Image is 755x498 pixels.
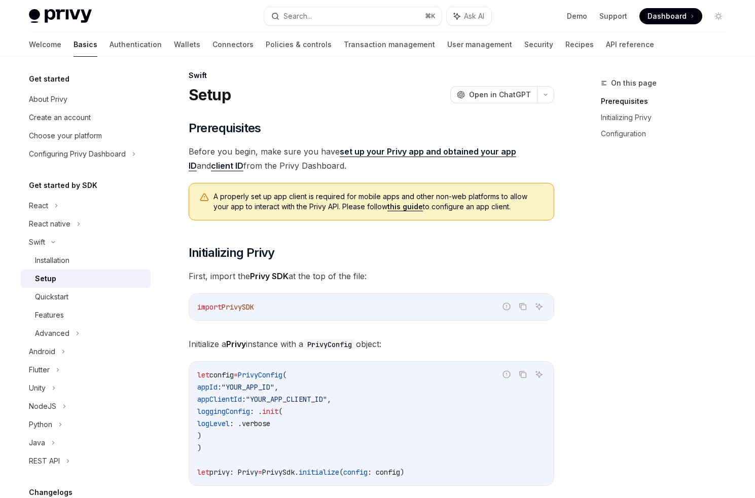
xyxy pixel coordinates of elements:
[21,90,151,108] a: About Privy
[344,32,435,57] a: Transaction management
[299,468,339,477] span: initialize
[601,93,735,109] a: Prerequisites
[447,7,491,25] button: Ask AI
[601,126,735,142] a: Configuration
[226,339,246,349] strong: Privy
[189,146,516,171] a: set up your Privy app and obtained your app ID
[35,291,68,303] div: Quickstart
[387,202,423,211] a: this guide
[21,288,151,306] a: Quickstart
[29,236,45,248] div: Swift
[464,11,484,21] span: Ask AI
[238,370,282,379] span: PrivyConfig
[189,245,275,261] span: Initializing Privy
[29,418,52,431] div: Python
[500,300,513,313] button: Report incorrect code
[29,93,67,105] div: About Privy
[283,10,312,22] div: Search...
[29,218,70,230] div: React native
[567,11,587,21] a: Demo
[278,407,282,416] span: (
[274,382,278,392] span: ,
[29,111,91,124] div: Create an account
[197,468,209,477] span: let
[469,90,531,100] span: Open in ChatGPT
[29,179,97,191] h5: Get started by SDK
[250,407,262,416] span: : .
[264,7,442,25] button: Search...⌘K
[212,32,254,57] a: Connectors
[197,382,218,392] span: appId
[74,32,97,57] a: Basics
[303,339,356,350] code: PrivyConfig
[599,11,627,21] a: Support
[189,120,261,136] span: Prerequisites
[21,251,151,270] a: Installation
[21,108,151,127] a: Create an account
[339,468,343,477] span: (
[189,144,554,173] span: Before you begin, make sure you have and from the Privy Dashboard.
[532,368,546,381] button: Ask AI
[246,395,327,404] span: "YOUR_APP_CLIENT_ID"
[524,32,553,57] a: Security
[211,161,243,171] a: client ID
[242,419,270,428] span: verbose
[35,309,64,321] div: Features
[710,8,727,24] button: Toggle dark mode
[29,400,56,412] div: NodeJS
[197,370,209,379] span: let
[648,11,687,21] span: Dashboard
[250,271,289,281] strong: Privy SDK
[29,9,92,23] img: light logo
[174,32,200,57] a: Wallets
[343,468,368,477] span: config
[35,273,56,285] div: Setup
[565,32,594,57] a: Recipes
[606,32,654,57] a: API reference
[35,327,69,339] div: Advanced
[197,302,222,312] span: import
[29,382,46,394] div: Unity
[450,86,537,103] button: Open in ChatGPT
[21,270,151,288] a: Setup
[282,370,286,379] span: (
[242,395,246,404] span: :
[209,468,258,477] span: privy: Privy
[601,109,735,126] a: Initializing Privy
[234,370,238,379] span: =
[222,382,274,392] span: "YOUR_APP_ID"
[29,364,50,376] div: Flutter
[29,437,45,449] div: Java
[209,370,234,379] span: config
[110,32,162,57] a: Authentication
[262,468,299,477] span: PrivySdk.
[230,419,242,428] span: : .
[199,193,209,203] svg: Warning
[222,302,254,312] span: PrivySDK
[189,269,554,283] span: First, import the at the top of the file:
[197,443,201,452] span: )
[29,73,69,85] h5: Get started
[189,86,231,104] h1: Setup
[218,382,222,392] span: :
[425,12,436,20] span: ⌘ K
[611,77,657,89] span: On this page
[197,431,201,440] span: )
[262,407,278,416] span: init
[189,337,554,351] span: Initialize a instance with a object:
[29,455,60,467] div: REST API
[639,8,702,24] a: Dashboard
[500,368,513,381] button: Report incorrect code
[197,395,242,404] span: appClientId
[189,70,554,81] div: Swift
[213,191,544,212] span: A properly set up app client is required for mobile apps and other non-web platforms to allow you...
[29,130,102,142] div: Choose your platform
[29,200,48,212] div: React
[29,148,126,160] div: Configuring Privy Dashboard
[258,468,262,477] span: =
[447,32,512,57] a: User management
[29,346,55,358] div: Android
[516,368,529,381] button: Copy the contents from the code block
[368,468,404,477] span: : config)
[197,419,230,428] span: logLevel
